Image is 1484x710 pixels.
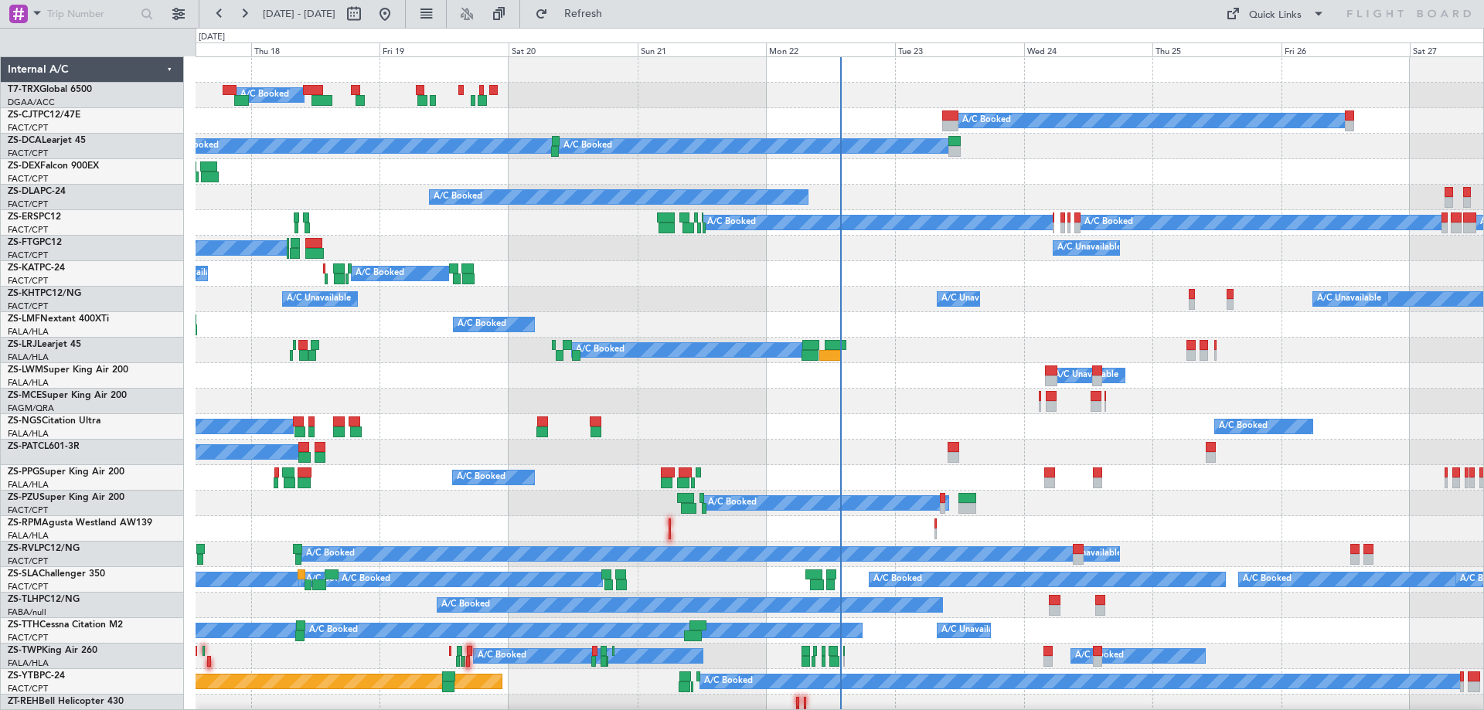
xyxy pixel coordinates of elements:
[8,595,39,604] span: ZS-TLH
[240,83,289,107] div: A/C Booked
[8,518,42,528] span: ZS-RPM
[8,212,39,222] span: ZS-ERS
[8,136,86,145] a: ZS-DCALearjet 45
[8,416,42,426] span: ZS-NGS
[8,391,42,400] span: ZS-MCE
[766,42,895,56] div: Mon 22
[8,173,48,185] a: FACT/CPT
[941,619,1006,642] div: A/C Unavailable
[8,314,40,324] span: ZS-LMF
[8,238,62,247] a: ZS-FTGPC12
[8,85,92,94] a: T7-TRXGlobal 6500
[8,238,39,247] span: ZS-FTG
[8,187,40,196] span: ZS-DLA
[8,148,48,159] a: FACT/CPT
[8,263,65,273] a: ZS-KATPC-24
[8,467,39,477] span: ZS-PPG
[199,31,225,44] div: [DATE]
[8,581,48,593] a: FACT/CPT
[8,530,49,542] a: FALA/HLA
[306,542,355,566] div: A/C Booked
[1024,42,1153,56] div: Wed 24
[8,199,48,210] a: FACT/CPT
[576,338,625,362] div: A/C Booked
[8,493,39,502] span: ZS-PZU
[8,671,39,681] span: ZS-YTB
[708,491,757,515] div: A/C Booked
[1317,287,1381,311] div: A/C Unavailable
[1152,42,1281,56] div: Thu 25
[1243,568,1292,591] div: A/C Booked
[356,262,404,285] div: A/C Booked
[8,301,48,312] a: FACT/CPT
[8,555,48,567] a: FACT/CPT
[8,377,49,389] a: FALA/HLA
[707,211,756,234] div: A/C Booked
[8,569,105,579] a: ZS-SLAChallenger 350
[458,313,506,336] div: A/C Booked
[551,8,616,19] span: Refresh
[8,122,48,134] a: FACT/CPT
[8,632,48,644] a: FACT/CPT
[441,593,490,617] div: A/C Booked
[8,595,80,604] a: ZS-TLHPC12/NG
[8,314,109,324] a: ZS-LMFNextant 400XTi
[8,479,49,491] a: FALA/HLA
[251,42,380,56] div: Thu 18
[8,442,38,451] span: ZS-PAT
[8,428,49,440] a: FALA/HLA
[8,187,66,196] a: ZS-DLAPC-24
[380,42,509,56] div: Fri 19
[457,466,505,489] div: A/C Booked
[704,670,753,693] div: A/C Booked
[563,134,612,158] div: A/C Booked
[8,403,54,414] a: FAGM/QRA
[8,683,48,695] a: FACT/CPT
[8,569,39,579] span: ZS-SLA
[895,42,1024,56] div: Tue 23
[8,697,39,706] span: ZT-REH
[342,568,390,591] div: A/C Booked
[1249,8,1302,23] div: Quick Links
[8,340,37,349] span: ZS-LRJ
[8,250,48,261] a: FACT/CPT
[1281,42,1411,56] div: Fri 26
[8,544,80,553] a: ZS-RVLPC12/NG
[8,136,42,145] span: ZS-DCA
[8,326,49,338] a: FALA/HLA
[8,504,48,516] a: FACT/CPT
[1084,211,1133,234] div: A/C Booked
[8,518,152,528] a: ZS-RPMAgusta Westland AW139
[8,606,46,618] a: FABA/null
[47,2,136,25] input: Trip Number
[8,161,99,171] a: ZS-DEXFalcon 900EX
[8,110,38,120] span: ZS-CJT
[8,263,39,273] span: ZS-KAT
[8,620,123,630] a: ZS-TTHCessna Citation M2
[941,287,1006,311] div: A/C Unavailable
[8,289,81,298] a: ZS-KHTPC12/NG
[8,657,49,669] a: FALA/HLA
[873,568,922,591] div: A/C Booked
[1218,2,1333,26] button: Quick Links
[8,442,80,451] a: ZS-PATCL601-3R
[962,109,1011,132] div: A/C Booked
[8,289,40,298] span: ZS-KHT
[638,42,767,56] div: Sun 21
[8,365,128,375] a: ZS-LWMSuper King Air 200
[8,671,65,681] a: ZS-YTBPC-24
[309,619,358,642] div: A/C Booked
[8,544,39,553] span: ZS-RVL
[8,97,55,108] a: DGAA/ACC
[1057,542,1122,566] div: A/C Unavailable
[1057,236,1122,260] div: A/C Unavailable
[478,644,526,668] div: A/C Booked
[8,697,124,706] a: ZT-REHBell Helicopter 430
[8,212,61,222] a: ZS-ERSPC12
[8,646,97,655] a: ZS-TWPKing Air 260
[8,646,42,655] span: ZS-TWP
[528,2,621,26] button: Refresh
[8,161,40,171] span: ZS-DEX
[8,224,48,236] a: FACT/CPT
[8,391,127,400] a: ZS-MCESuper King Air 200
